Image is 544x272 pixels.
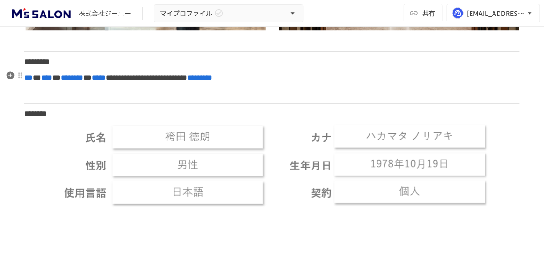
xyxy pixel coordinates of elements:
[154,4,304,22] button: マイプロファイル
[422,8,435,18] span: 共有
[447,4,540,22] button: [EMAIL_ADDRESS][DOMAIN_NAME]
[160,7,212,19] span: マイプロファイル
[11,6,71,21] img: uR8vTSKdklMXEQDRv4syRcVic50bBT2x3lbNcVSK8BN
[79,8,131,18] div: 株式会社ジーニー
[55,124,489,208] img: HslymAyGd3E7CqwhbdWXxfVuOxuL4re0lh0VUqwQUQH
[467,7,525,19] div: [EMAIL_ADDRESS][DOMAIN_NAME]
[404,4,443,22] button: 共有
